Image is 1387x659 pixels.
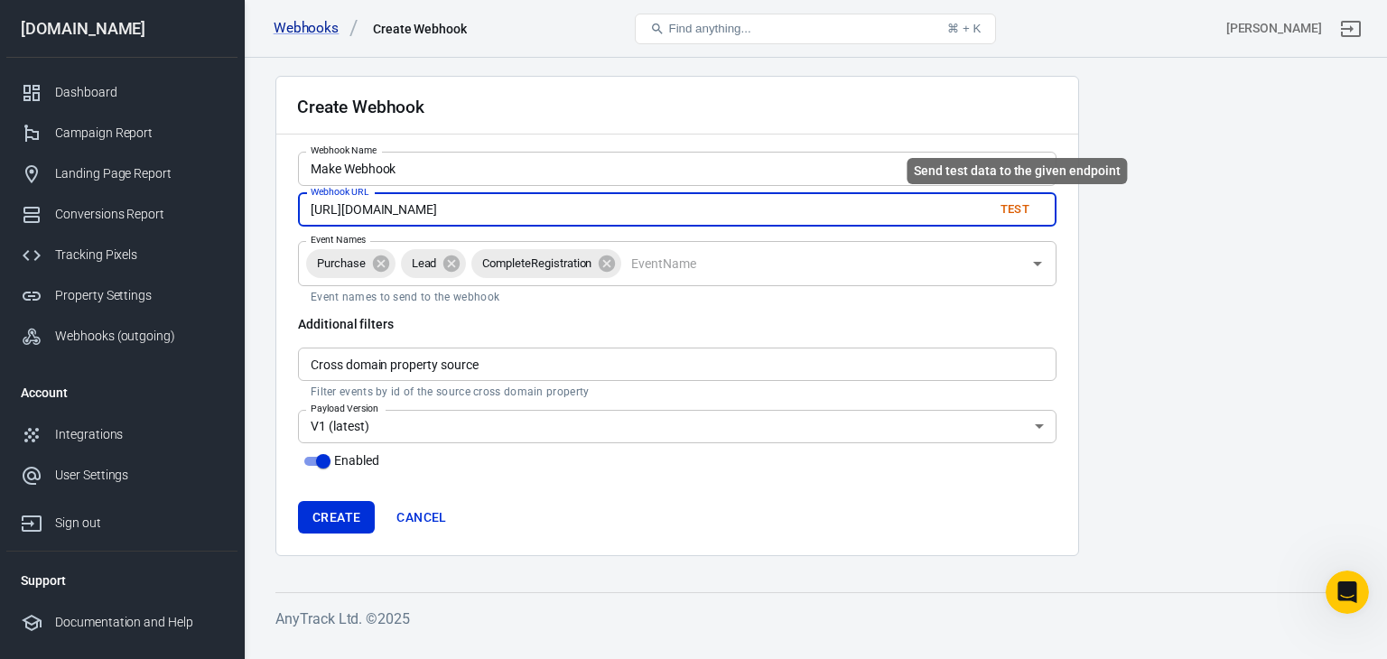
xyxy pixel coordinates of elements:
a: Dashboard [6,72,237,113]
p: Filter events by id of the source cross domain property [311,385,1044,399]
div: ⌘ + K [947,22,981,35]
li: Support [6,559,237,602]
span: Lead [401,255,448,273]
div: Purchase [306,249,396,278]
label: Webhook URL [311,185,369,199]
div: Campaign Report [55,124,223,143]
a: Integrations [6,414,237,455]
div: V1 (latest) [298,410,1057,443]
p: Event names to send to the webhook [311,290,1044,304]
a: Webhooks (outgoing) [6,316,237,357]
input: EventName [624,252,1021,274]
div: Send test data to the given endpoint [907,158,1127,184]
div: Landing Page Report [55,164,223,183]
div: User Settings [55,466,223,485]
div: Webhooks (outgoing) [55,327,223,346]
span: Enabled [334,451,379,470]
input: Gy8ET2yOSdg2 [298,348,1057,381]
a: Conversions Report [6,194,237,235]
a: Webhooks [274,19,358,38]
div: Property Settings [55,286,223,305]
label: Webhook Name [311,144,377,157]
div: Dashboard [55,83,223,102]
a: Property Settings [6,275,237,316]
div: Integrations [55,425,223,444]
a: User Settings [6,455,237,496]
a: Campaign Report [6,113,237,153]
button: Test [986,196,1044,224]
div: [DOMAIN_NAME] [6,21,237,37]
h6: AnyTrack Ltd. © 2025 [275,608,1355,630]
span: Purchase [306,255,377,273]
button: Open [1025,251,1050,276]
a: Landing Page Report [6,153,237,194]
input: https://example.com/foo?bar=1 [298,193,979,227]
button: Find anything...⌘ + K [635,14,996,44]
a: Sign out [1329,7,1373,51]
div: Lead [401,249,467,278]
button: Create [298,501,375,534]
span: Find anything... [668,22,750,35]
a: Tracking Pixels [6,235,237,275]
div: Sign out [55,514,223,533]
div: Tracking Pixels [55,246,223,265]
span: CompleteRegistration [471,255,602,273]
input: My Webhook [298,152,1057,185]
div: Conversions Report [55,205,223,224]
h2: Create Webhook [297,97,424,116]
div: Documentation and Help [55,613,223,632]
h6: Additional filters [298,315,1057,333]
label: Payload Version [311,402,378,415]
label: Event Names [311,233,366,246]
div: CompleteRegistration [471,249,621,278]
li: Account [6,371,237,414]
div: Send test data to the given endpoint [986,197,1044,222]
a: Sign out [6,496,237,543]
div: Account id: T08HiIaQ [1226,19,1322,38]
a: Cancel [389,501,453,534]
iframe: Intercom live chat [1326,571,1369,614]
div: Create Webhook [373,20,467,38]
